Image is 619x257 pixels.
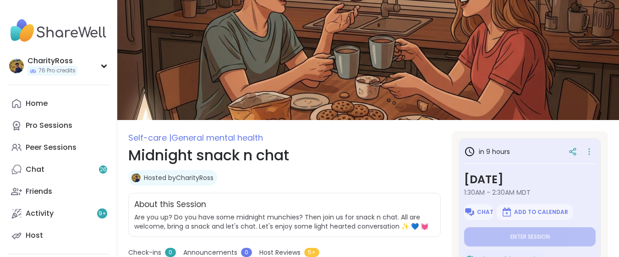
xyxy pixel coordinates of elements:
[26,208,54,219] div: Activity
[100,166,107,174] span: 26
[128,132,171,143] span: Self-care |
[7,93,110,115] a: Home
[26,230,43,241] div: Host
[144,173,214,182] a: Hosted byCharityRoss
[26,98,48,109] div: Home
[514,208,568,216] span: Add to Calendar
[497,204,573,220] button: Add to Calendar
[26,186,52,197] div: Friends
[134,213,435,231] span: Are you up? Do you have some midnight munchies? Then join us for snack n chat. All are welcome, b...
[26,164,44,175] div: Chat
[241,248,252,257] span: 0
[464,171,596,188] h3: [DATE]
[165,248,176,257] span: 0
[464,207,475,218] img: ShareWell Logomark
[7,115,110,137] a: Pro Sessions
[464,146,510,157] h3: in 9 hours
[510,233,550,241] span: Enter session
[477,208,493,216] span: Chat
[7,224,110,246] a: Host
[7,15,110,47] img: ShareWell Nav Logo
[38,67,76,75] span: 76 Pro credits
[26,142,77,153] div: Peer Sessions
[27,56,77,66] div: CharityRoss
[464,227,596,246] button: Enter session
[9,59,24,73] img: CharityRoss
[99,210,106,218] span: 9 +
[134,199,206,211] h2: About this Session
[464,188,596,197] span: 1:30AM - 2:30AM MDT
[128,144,441,166] h1: Midnight snack n chat
[7,202,110,224] a: Activity9+
[171,132,263,143] span: General mental health
[304,248,319,257] span: 5+
[7,137,110,159] a: Peer Sessions
[7,159,110,180] a: Chat26
[26,120,72,131] div: Pro Sessions
[464,204,493,220] button: Chat
[501,207,512,218] img: ShareWell Logomark
[131,173,141,182] img: CharityRoss
[7,180,110,202] a: Friends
